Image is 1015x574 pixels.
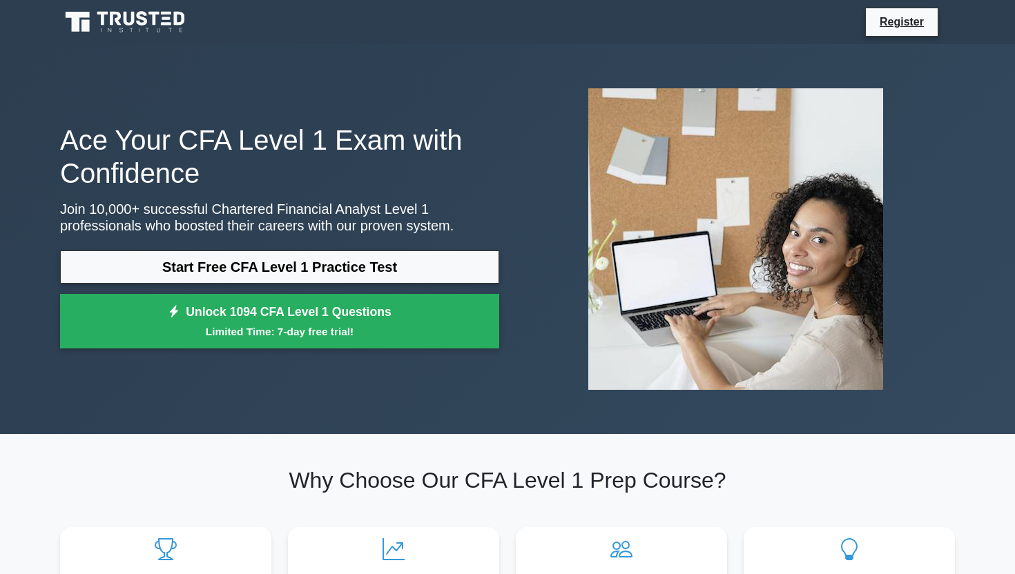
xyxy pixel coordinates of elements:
[60,123,499,190] h1: Ace Your CFA Level 1 Exam with Confidence
[60,250,499,284] a: Start Free CFA Level 1 Practice Test
[60,201,499,234] p: Join 10,000+ successful Chartered Financial Analyst Level 1 professionals who boosted their caree...
[77,324,482,339] small: Limited Time: 7-day free trial!
[871,13,932,30] a: Register
[60,294,499,349] a: Unlock 1094 CFA Level 1 QuestionsLimited Time: 7-day free trial!
[60,467,955,493] h2: Why Choose Our CFA Level 1 Prep Course?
